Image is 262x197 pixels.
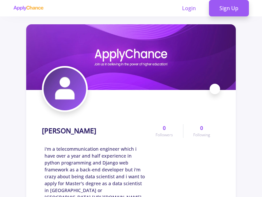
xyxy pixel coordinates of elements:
[163,124,166,132] span: 0
[13,6,44,11] img: applychance logo text only
[156,132,173,138] span: Followers
[146,124,183,138] a: 0Followers
[183,124,220,138] a: 0Following
[44,68,86,110] img: Arash Mohtaramiavatar
[42,127,96,135] h1: [PERSON_NAME]
[200,124,203,132] span: 0
[193,132,210,138] span: Following
[26,24,236,90] img: Arash Mohtaramicover image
